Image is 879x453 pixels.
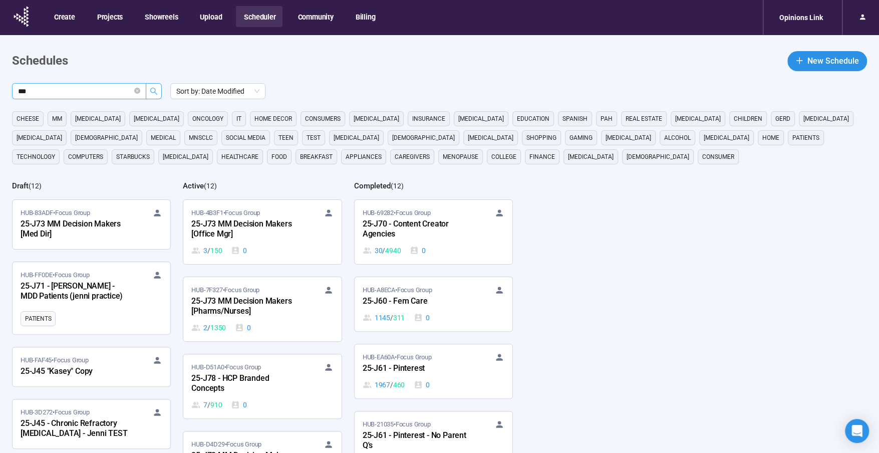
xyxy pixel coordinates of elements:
[792,133,819,143] span: Patients
[21,365,131,378] div: 25-J45 "Kasey" Copy
[762,133,779,143] span: home
[702,152,734,162] span: consumer
[363,419,431,429] span: HUB-21035 • Focus Group
[21,218,131,241] div: 25-J73 MM Decision Makers [Med Dir]
[21,280,131,303] div: 25-J71 - [PERSON_NAME] - MDD Patients (jenni practice)
[191,399,222,410] div: 7
[191,285,259,295] span: HUB-7F327 • Focus Group
[363,429,473,452] div: 25-J61 - Pinterest - No Parent Q's
[300,152,333,162] span: breakfast
[390,312,393,323] span: /
[529,152,555,162] span: finance
[787,51,867,71] button: plusNew Schedule
[254,114,292,124] span: home decor
[355,277,512,331] a: HUB-A8ECA•Focus Group25-J60 - Fem Care1145 / 3110
[17,152,55,162] span: technology
[134,114,179,124] span: [MEDICAL_DATA]
[204,182,217,190] span: ( 12 )
[443,152,478,162] span: menopause
[183,200,341,264] a: HUB-4B3F1•Focus Group25-J73 MM Decision Makers [Office Mgr]3 / 1500
[163,152,208,162] span: [MEDICAL_DATA]
[21,417,131,440] div: 25-J45 - Chronic Refractory [MEDICAL_DATA] - Jenni TEST
[675,114,721,124] span: [MEDICAL_DATA]
[392,133,455,143] span: [DEMOGRAPHIC_DATA]
[412,114,445,124] span: Insurance
[363,245,401,256] div: 30
[704,133,749,143] span: [MEDICAL_DATA]
[289,6,340,27] button: Community
[221,152,258,162] span: healthcare
[307,133,321,143] span: Test
[75,114,121,124] span: [MEDICAL_DATA]
[13,262,170,334] a: HUB-FF0DE•Focus Group25-J71 - [PERSON_NAME] - MDD Patients (jenni practice)Patients
[68,152,103,162] span: computers
[189,133,213,143] span: mnsclc
[601,114,613,124] span: PAH
[21,355,89,365] span: HUB-FAF45 • Focus Group
[21,270,90,280] span: HUB-FF0DE • Focus Group
[236,6,282,27] button: Scheduler
[207,322,210,333] span: /
[192,114,223,124] span: oncology
[151,133,176,143] span: medical
[562,114,588,124] span: Spanish
[305,114,341,124] span: consumers
[845,419,869,443] div: Open Intercom Messenger
[207,399,210,410] span: /
[393,312,405,323] span: 311
[627,152,689,162] span: [DEMOGRAPHIC_DATA]
[191,208,260,218] span: HUB-4B3F1 • Focus Group
[363,312,405,323] div: 1145
[395,152,430,162] span: caregivers
[17,114,39,124] span: cheese
[390,379,393,390] span: /
[13,347,170,386] a: HUB-FAF45•Focus Group25-J45 "Kasey" Copy
[146,83,162,99] button: search
[210,322,226,333] span: 1350
[803,114,849,124] span: [MEDICAL_DATA]
[150,87,158,95] span: search
[348,6,383,27] button: Billing
[393,379,405,390] span: 460
[226,133,265,143] span: social media
[271,152,287,162] span: Food
[13,399,170,448] a: HUB-3D272•Focus Group25-J45 - Chronic Refractory [MEDICAL_DATA] - Jenni TEST
[236,114,241,124] span: it
[231,245,247,256] div: 0
[355,344,512,398] a: HUB-EA60A•Focus Group25-J61 - Pinterest1967 / 4600
[363,285,432,295] span: HUB-A8ECA • Focus Group
[183,181,204,190] h2: Active
[517,114,549,124] span: education
[363,208,431,218] span: HUB-69282 • Focus Group
[414,379,430,390] div: 0
[191,295,302,318] div: 25-J73 MM Decision Makers [Pharms/Nurses]
[191,362,261,372] span: HUB-D51A0 • Focus Group
[210,399,222,410] span: 910
[795,57,803,65] span: plus
[363,218,473,241] div: 25-J70 - Content Creator Agencies
[29,182,42,190] span: ( 12 )
[491,152,516,162] span: college
[116,152,150,162] span: starbucks
[569,133,593,143] span: gaming
[355,200,512,264] a: HUB-69282•Focus Group25-J70 - Content Creator Agencies30 / 49400
[192,6,229,27] button: Upload
[410,245,426,256] div: 0
[568,152,614,162] span: [MEDICAL_DATA]
[363,352,432,362] span: HUB-EA60A • Focus Group
[391,182,404,190] span: ( 12 )
[775,114,790,124] span: GERD
[354,114,399,124] span: [MEDICAL_DATA]
[807,55,859,67] span: New Schedule
[363,295,473,308] div: 25-J60 - Fem Care
[176,84,259,99] span: Sort by: Date Modified
[52,114,62,124] span: MM
[207,245,210,256] span: /
[13,200,170,249] a: HUB-83ADF•Focus Group25-J73 MM Decision Makers [Med Dir]
[773,8,829,27] div: Opinions Link
[458,114,504,124] span: [MEDICAL_DATA]
[334,133,379,143] span: [MEDICAL_DATA]
[46,6,82,27] button: Create
[606,133,651,143] span: [MEDICAL_DATA]
[183,354,341,418] a: HUB-D51A0•Focus Group25-J78 - HCP Branded Concepts7 / 9100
